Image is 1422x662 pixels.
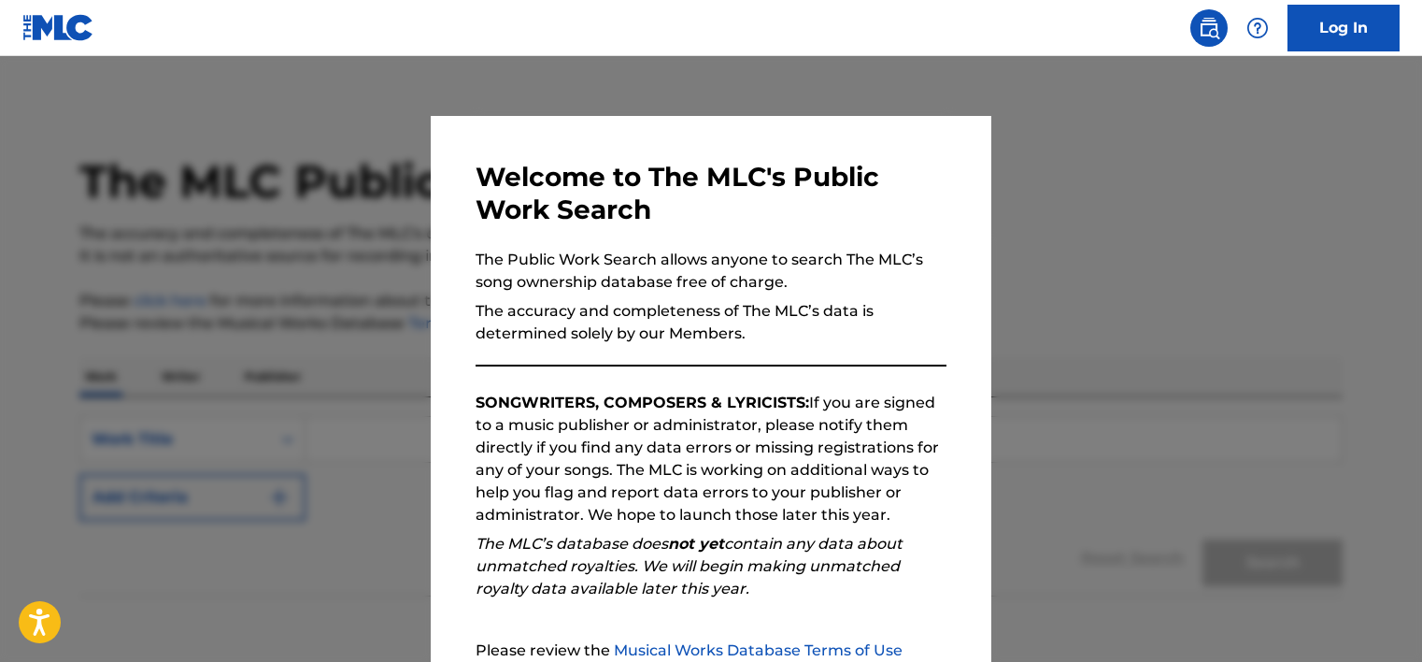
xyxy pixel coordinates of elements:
h3: Welcome to The MLC's Public Work Search [476,161,946,226]
img: MLC Logo [22,14,94,41]
a: Log In [1287,5,1400,51]
img: help [1246,17,1269,39]
a: Musical Works Database Terms of Use [614,641,903,659]
p: The accuracy and completeness of The MLC’s data is determined solely by our Members. [476,300,946,345]
div: Help [1239,9,1276,47]
em: The MLC’s database does contain any data about unmatched royalties. We will begin making unmatche... [476,535,903,597]
a: Public Search [1190,9,1228,47]
img: search [1198,17,1220,39]
strong: SONGWRITERS, COMPOSERS & LYRICISTS: [476,394,809,411]
p: Please review the [476,640,946,662]
p: The Public Work Search allows anyone to search The MLC’s song ownership database free of charge. [476,249,946,294]
strong: not yet [668,535,724,553]
p: If you are signed to a music publisher or administrator, please notify them directly if you find ... [476,392,946,526]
